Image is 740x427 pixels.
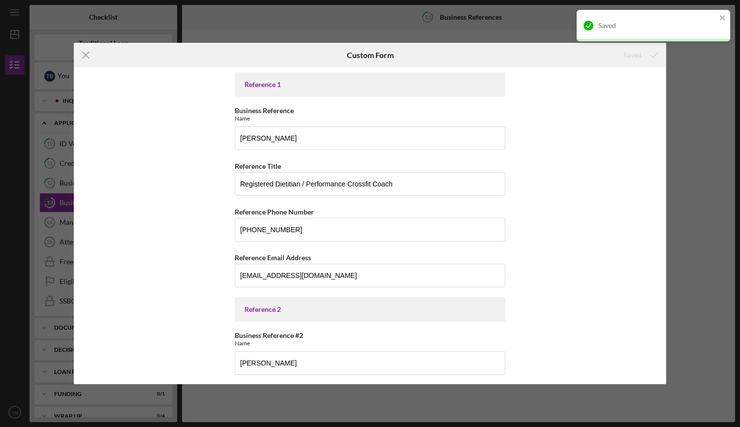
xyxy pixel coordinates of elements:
div: Reference 1 [245,81,495,89]
div: Saved [623,45,642,65]
label: Reference Email Address [235,253,311,262]
div: Name [235,339,505,347]
label: Business Reference [235,106,294,115]
label: Reference Phone Number [235,208,314,216]
div: Name [235,115,505,122]
button: Saved [614,45,666,65]
div: Saved [598,22,716,30]
h6: Custom Form [347,51,394,60]
button: close [719,14,726,23]
label: Reference Title [235,162,281,170]
label: Business Reference #2 [235,331,303,339]
div: Reference 2 [245,305,495,313]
